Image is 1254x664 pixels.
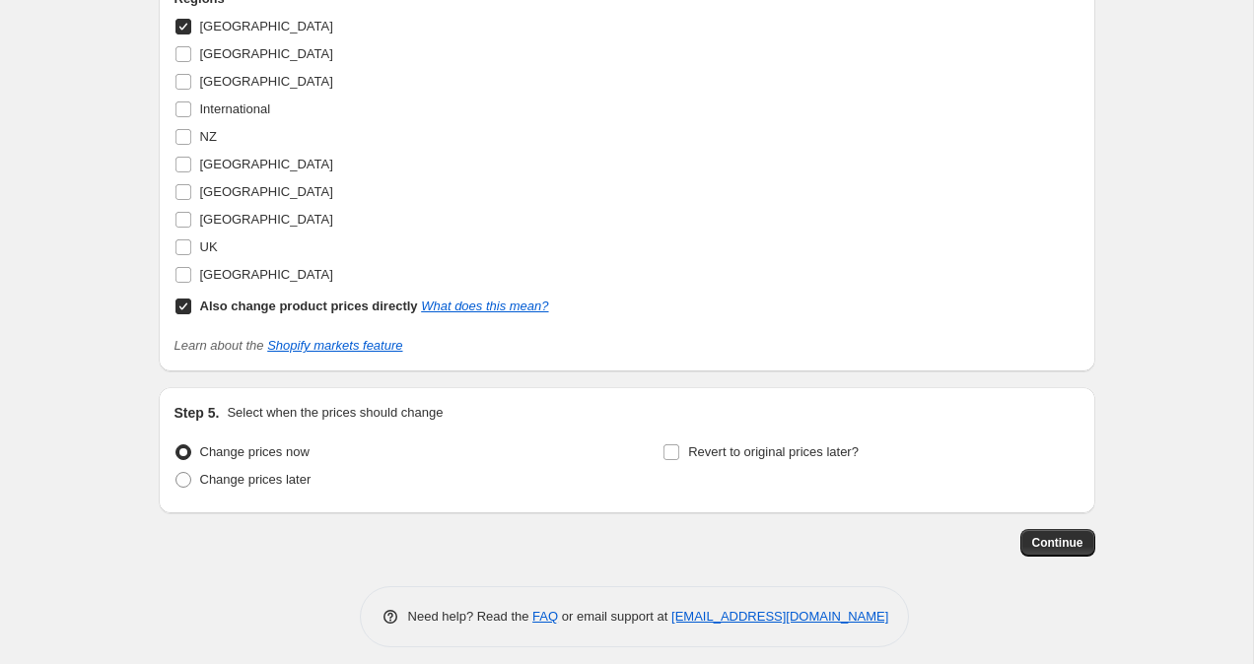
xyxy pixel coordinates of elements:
p: Select when the prices should change [227,403,443,423]
span: Continue [1032,535,1083,551]
span: Change prices later [200,472,312,487]
span: [GEOGRAPHIC_DATA] [200,46,333,61]
span: Change prices now [200,444,310,459]
a: Shopify markets feature [267,338,402,353]
span: Need help? Read the [408,609,533,624]
span: [GEOGRAPHIC_DATA] [200,19,333,33]
a: [EMAIL_ADDRESS][DOMAIN_NAME] [671,609,888,624]
button: Continue [1020,529,1095,557]
span: International [200,101,271,116]
span: or email support at [558,609,671,624]
span: [GEOGRAPHIC_DATA] [200,212,333,227]
span: Revert to original prices later? [688,444,859,459]
span: [GEOGRAPHIC_DATA] [200,74,333,89]
span: [GEOGRAPHIC_DATA] [200,184,333,199]
span: NZ [200,129,217,144]
i: Learn about the [174,338,403,353]
span: [GEOGRAPHIC_DATA] [200,267,333,282]
b: Also change product prices directly [200,299,418,313]
a: What does this mean? [421,299,548,313]
h2: Step 5. [174,403,220,423]
span: UK [200,239,218,254]
span: [GEOGRAPHIC_DATA] [200,157,333,171]
a: FAQ [532,609,558,624]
